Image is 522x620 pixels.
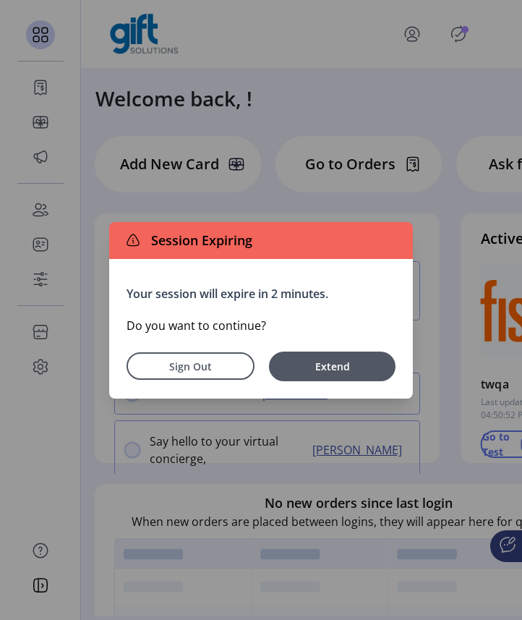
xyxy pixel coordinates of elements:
[276,359,388,374] span: Extend
[269,352,395,381] button: Extend
[127,317,395,334] p: Do you want to continue?
[145,359,236,374] span: Sign Out
[127,352,254,380] button: Sign Out
[127,285,395,302] p: Your session will expire in 2 minutes.
[145,231,252,250] span: Session Expiring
